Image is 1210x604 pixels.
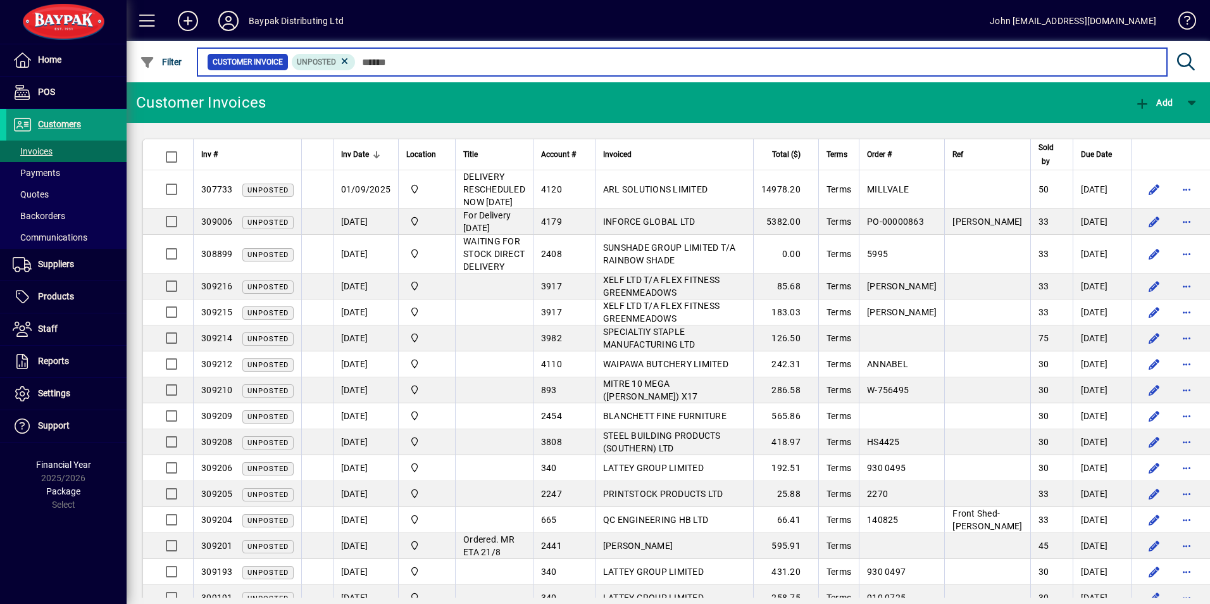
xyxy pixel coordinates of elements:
span: 665 [541,515,557,525]
td: [DATE] [1073,299,1131,325]
td: [DATE] [333,235,399,274]
div: Invoiced [603,148,745,161]
td: [DATE] [1073,455,1131,481]
td: 14978.20 [753,170,818,209]
div: Location [406,148,447,161]
button: Edit [1144,484,1164,504]
td: 242.31 [753,351,818,377]
span: Baypak - Onekawa [406,461,447,475]
span: 30 [1038,567,1049,577]
button: Edit [1144,328,1164,348]
span: Baypak - Onekawa [406,182,447,196]
span: Unposted [247,309,289,317]
span: 309208 [201,437,233,447]
span: 33 [1038,515,1049,525]
td: [DATE] [1073,377,1131,403]
td: [DATE] [333,325,399,351]
span: Ordered. MR ETA 21/8 [463,534,515,557]
span: Baypak - Onekawa [406,487,447,501]
span: Home [38,54,61,65]
span: 309206 [201,463,233,473]
span: 340 [541,567,557,577]
span: BLANCHETT FINE FURNITURE [603,411,727,421]
span: Title [463,148,478,161]
span: 930 0497 [867,567,906,577]
span: Terms [826,515,851,525]
span: Baypak - Onekawa [406,435,447,449]
span: 309209 [201,411,233,421]
span: WAIPAWA BUTCHERY LIMITED [603,359,728,369]
button: Edit [1144,536,1164,556]
span: Baypak - Onekawa [406,383,447,397]
span: Terms [826,593,851,603]
span: SUNSHADE GROUP LIMITED T/A RAINBOW SHADE [603,242,736,265]
td: 565.86 [753,403,818,429]
span: 309006 [201,217,233,227]
span: ARL SOLUTIONS LIMITED [603,184,708,194]
span: Products [38,291,74,301]
span: PO-00000863 [867,217,924,227]
span: MILLVALE [867,184,909,194]
div: Sold by [1038,141,1065,168]
span: 309201 [201,541,233,551]
button: Edit [1144,432,1164,452]
span: Terms [826,148,847,161]
button: More options [1177,328,1197,348]
div: Due Date [1081,148,1123,161]
span: Staff [38,324,58,334]
button: Edit [1144,179,1164,199]
a: Knowledge Base [1169,3,1194,44]
button: More options [1177,354,1197,374]
span: Unposted [247,283,289,291]
td: 85.68 [753,274,818,299]
td: [DATE] [333,559,399,585]
a: Reports [6,346,127,377]
span: 309216 [201,281,233,291]
td: 286.58 [753,377,818,403]
td: [DATE] [1073,274,1131,299]
span: 3808 [541,437,562,447]
span: 33 [1038,249,1049,259]
span: POS [38,87,55,97]
span: 2441 [541,541,562,551]
span: MITRE 10 MEGA ([PERSON_NAME]) X17 [603,379,698,401]
button: More options [1177,484,1197,504]
button: More options [1177,302,1197,322]
span: 2270 [867,489,888,499]
span: Terms [826,437,851,447]
span: Filter [140,57,182,67]
button: Edit [1144,510,1164,530]
span: Terms [826,463,851,473]
span: 75 [1038,333,1049,343]
span: Invoiced [603,148,632,161]
span: Unposted [247,413,289,421]
button: More options [1177,562,1197,582]
span: Unposted [247,251,289,259]
span: Invoices [13,146,53,156]
span: XELF LTD T/A FLEX FITNESS GREENMEADOWS [603,301,720,324]
span: Due Date [1081,148,1112,161]
span: Unposted [247,218,289,227]
span: 309215 [201,307,233,317]
span: Unposted [247,361,289,369]
mat-chip: Customer Invoice Status: Unposted [292,54,356,70]
span: Unposted [297,58,336,66]
button: More options [1177,211,1197,232]
span: Terms [826,489,851,499]
span: Terms [826,249,851,259]
span: 33 [1038,489,1049,499]
span: 33 [1038,217,1049,227]
td: [DATE] [1073,235,1131,274]
span: HS4425 [867,437,900,447]
a: Backorders [6,205,127,227]
div: Inv Date [341,148,391,161]
span: LATTEY GROUP LIMITED [603,593,704,603]
span: 3917 [541,281,562,291]
td: [DATE] [1073,507,1131,533]
td: [DATE] [333,533,399,559]
span: 4120 [541,184,562,194]
span: W-756495 [867,385,909,395]
span: Baypak - Onekawa [406,539,447,553]
span: WAITING FOR STOCK DIRECT DELIVERY [463,236,525,272]
button: Edit [1144,562,1164,582]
